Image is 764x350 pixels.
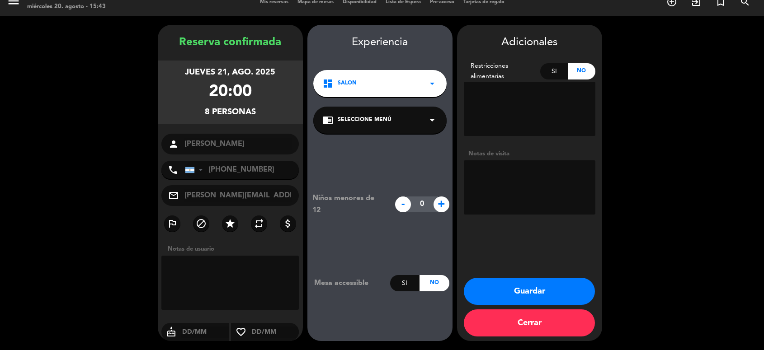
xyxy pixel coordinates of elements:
[181,327,230,338] input: DD/MM
[322,78,333,89] i: dashboard
[185,66,275,79] div: jueves 21, ago. 2025
[395,196,411,212] span: -
[390,275,420,291] div: Si
[225,218,236,229] i: star
[158,34,303,51] div: Reserva confirmada
[196,218,207,229] i: block
[167,218,178,229] i: outlined_flag
[338,116,391,125] span: Seleccione Menú
[568,63,595,79] div: No
[168,139,179,149] i: person
[307,34,453,51] div: Experiencia
[322,115,333,126] i: chrome_reader_mode
[283,218,293,229] i: attach_money
[434,196,449,212] span: +
[231,327,251,337] i: favorite_border
[254,218,264,229] i: repeat
[306,192,390,216] div: Niños menores de 12
[209,79,252,106] div: 20:00
[338,79,357,88] span: SALON
[27,2,106,11] div: miércoles 20. agosto - 15:43
[464,34,595,51] div: Adicionales
[251,327,299,338] input: DD/MM
[464,278,595,305] button: Guardar
[168,190,179,201] i: mail_outline
[420,275,449,291] div: No
[427,115,438,126] i: arrow_drop_down
[205,106,256,119] div: 8 personas
[168,164,179,175] i: phone
[161,327,181,337] i: cake
[163,244,303,254] div: Notas de usuario
[307,277,390,289] div: Mesa accessible
[540,63,568,79] div: Si
[464,61,541,82] div: Restricciones alimentarias
[464,149,595,159] div: Notas de visita
[464,309,595,336] button: Cerrar
[427,78,438,89] i: arrow_drop_down
[185,161,206,178] div: Argentina: +54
